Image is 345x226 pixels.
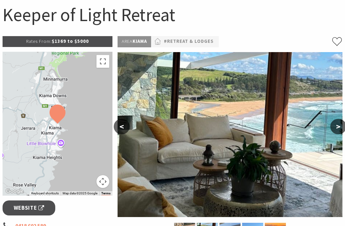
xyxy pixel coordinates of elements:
[101,191,111,195] a: Terms (opens in new tab)
[3,36,112,47] p: $1369 to $5000
[4,187,25,196] a: Click to see this area on Google Maps
[26,38,52,44] span: Rates From:
[63,191,97,195] span: Map data ©2025 Google
[164,38,214,45] a: #Retreat & Lodges
[3,3,342,27] h1: Keeper of Light Retreat
[96,175,109,188] button: Map camera controls
[118,36,151,47] p: Kiama
[122,38,133,44] span: Area
[3,200,55,215] a: Website
[114,119,130,134] button: <
[118,52,342,217] img: Keeper of Light Retreat
[14,204,44,212] span: Website
[31,191,59,196] button: Keyboard shortcuts
[96,55,109,68] button: Toggle fullscreen view
[4,187,25,196] img: Google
